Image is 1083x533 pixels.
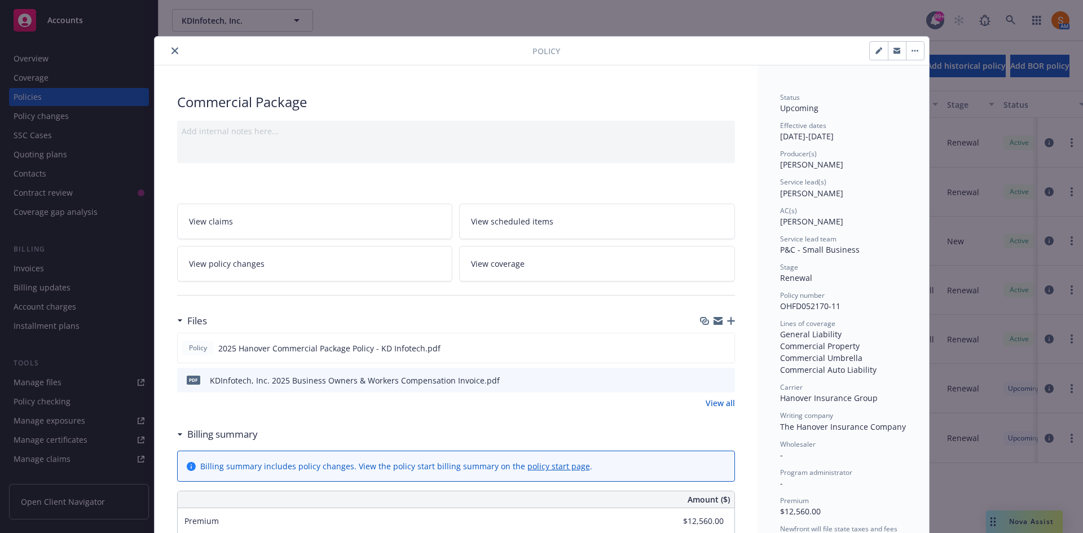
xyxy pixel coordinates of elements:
[177,204,453,239] a: View claims
[177,314,207,328] div: Files
[177,92,735,112] div: Commercial Package
[780,262,798,272] span: Stage
[187,343,209,353] span: Policy
[187,376,200,384] span: pdf
[168,44,182,58] button: close
[780,450,783,460] span: -
[780,352,906,364] div: Commercial Umbrella
[780,340,906,352] div: Commercial Property
[780,121,826,130] span: Effective dates
[780,216,843,227] span: [PERSON_NAME]
[780,206,797,215] span: AC(s)
[459,204,735,239] a: View scheduled items
[780,301,840,311] span: OHFD052170-11
[780,439,816,449] span: Wholesaler
[780,159,843,170] span: [PERSON_NAME]
[187,427,258,442] h3: Billing summary
[177,427,258,442] div: Billing summary
[780,393,878,403] span: Hanover Insurance Group
[780,496,809,505] span: Premium
[780,177,826,187] span: Service lead(s)
[780,478,783,488] span: -
[780,149,817,158] span: Producer(s)
[187,314,207,328] h3: Files
[780,468,852,477] span: Program administrator
[780,188,843,199] span: [PERSON_NAME]
[780,319,835,328] span: Lines of coverage
[177,246,453,281] a: View policy changes
[706,397,735,409] a: View all
[471,258,525,270] span: View coverage
[182,125,730,137] div: Add internal notes here...
[702,342,711,354] button: download file
[720,375,730,386] button: preview file
[780,121,906,142] div: [DATE] - [DATE]
[527,461,590,472] a: policy start page
[657,513,730,530] input: 0.00
[210,375,500,386] div: KDInfotech, Inc. 2025 Business Owners & Workers Compensation Invoice.pdf
[780,328,906,340] div: General Liability
[780,92,800,102] span: Status
[532,45,560,57] span: Policy
[688,494,730,505] span: Amount ($)
[780,103,818,113] span: Upcoming
[780,272,812,283] span: Renewal
[780,382,803,392] span: Carrier
[471,215,553,227] span: View scheduled items
[780,364,906,376] div: Commercial Auto Liability
[780,234,837,244] span: Service lead team
[189,215,233,227] span: View claims
[189,258,265,270] span: View policy changes
[218,342,441,354] span: 2025 Hanover Commercial Package Policy - KD Infotech.pdf
[184,516,219,526] span: Premium
[780,290,825,300] span: Policy number
[780,421,906,432] span: The Hanover Insurance Company
[459,246,735,281] a: View coverage
[780,244,860,255] span: P&C - Small Business
[780,411,833,420] span: Writing company
[720,342,730,354] button: preview file
[780,506,821,517] span: $12,560.00
[200,460,592,472] div: Billing summary includes policy changes. View the policy start billing summary on the .
[702,375,711,386] button: download file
